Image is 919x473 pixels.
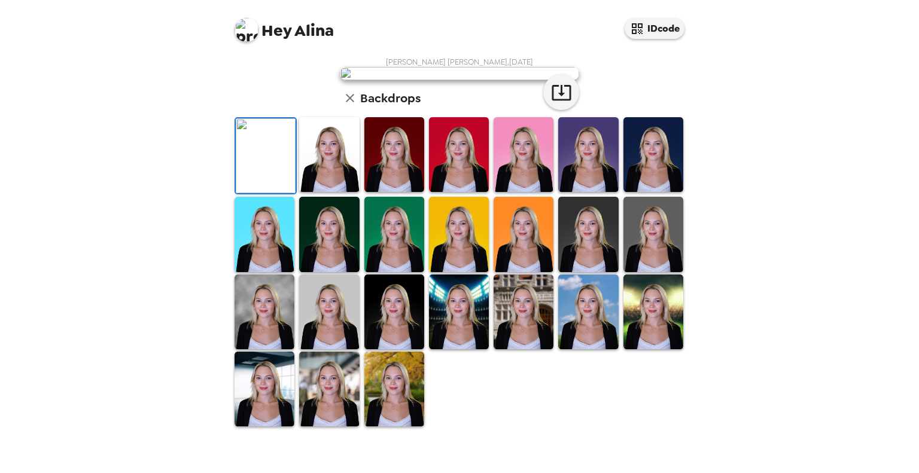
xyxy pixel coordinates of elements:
[625,18,684,39] button: IDcode
[340,67,579,80] img: user
[236,118,296,193] img: Original
[386,57,533,67] span: [PERSON_NAME] [PERSON_NAME] , [DATE]
[360,89,421,108] h6: Backdrops
[235,12,334,39] span: Alina
[261,20,291,41] span: Hey
[235,18,258,42] img: profile pic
